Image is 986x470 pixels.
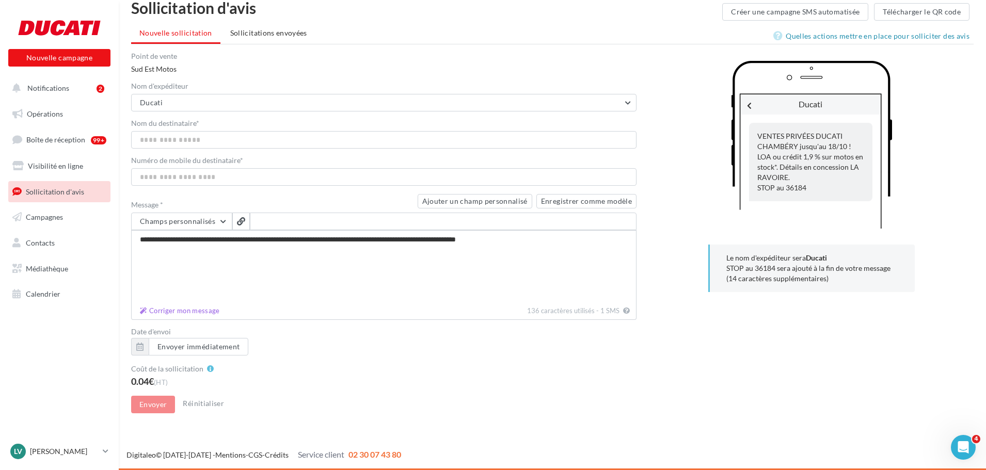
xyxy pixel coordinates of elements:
a: Contacts [6,232,113,254]
button: Ajouter un champ personnalisé [418,194,532,208]
button: Envoyer [131,396,175,413]
label: Date d'envoi [131,328,637,335]
iframe: Intercom live chat [951,435,976,460]
b: Ducati [806,253,827,262]
button: Ducati [131,94,637,111]
span: 4 [972,435,980,443]
div: Sud Est Motos [131,53,637,74]
button: Champs personnalisés [131,213,232,230]
span: Notifications [27,84,69,92]
div: 2 [97,85,104,93]
a: Calendrier [6,283,113,305]
a: Quelles actions mettre en place pour solliciter des avis [773,30,974,42]
label: Coût de la sollicitation [131,365,203,372]
span: © [DATE]-[DATE] - - - [126,450,401,459]
div: 99+ [91,136,106,144]
a: Campagnes [6,206,113,228]
span: Médiathèque [26,264,68,273]
a: Opérations [6,103,113,125]
span: Ducati [140,98,163,107]
label: Point de vente [131,53,637,60]
span: Sollicitation d'avis [26,187,84,196]
span: Contacts [26,238,55,247]
p: Le nom d'expéditeur sera STOP au 36184 sera ajouté à la fin de votre message (14 caractères suppl... [726,253,898,284]
button: Créer une campagne SMS automatisée [722,3,868,21]
a: Visibilité en ligne [6,155,113,177]
button: Nouvelle campagne [8,49,110,67]
p: [PERSON_NAME] [30,446,99,457]
span: Opérations [27,109,63,118]
button: Enregistrer comme modèle [536,194,637,208]
label: Message * [131,201,414,208]
span: (HT) [154,378,168,386]
a: Mentions [215,450,246,459]
a: CGS [248,450,262,459]
button: Envoyer immédiatement [131,338,248,355]
span: Boîte de réception [26,135,85,144]
span: 1 SMS [600,306,619,315]
button: Télécharger le QR code [874,3,969,21]
span: 136 caractères utilisés - [527,306,599,315]
button: Corriger mon message 136 caractères utilisés - 1 SMS [621,304,632,317]
button: 136 caractères utilisés - 1 SMS [136,304,224,317]
a: Digitaleo [126,450,156,459]
a: Médiathèque [6,258,113,280]
span: Service client [298,449,344,459]
label: Nom du destinataire [131,120,637,127]
label: Nom d'expéditeur [131,83,637,90]
span: Campagnes [26,213,63,221]
a: Crédits [265,450,289,459]
span: Ducati [799,99,822,109]
span: Sollicitations envoyées [230,28,307,37]
button: Notifications 2 [6,77,108,99]
span: 02 30 07 43 80 [348,449,401,459]
button: Envoyer immédiatement [149,338,248,355]
a: Sollicitation d'avis [6,181,113,203]
span: Visibilité en ligne [28,161,83,170]
button: Réinitialiser [179,397,228,410]
span: Lv [14,446,22,457]
a: Boîte de réception99+ [6,128,113,151]
a: Lv [PERSON_NAME] [8,442,110,461]
div: 0.04€ [131,377,637,387]
div: VENTES PRIVÉES DUCATI CHAMBÉRY jusqu'au 18/10 ! LOA ou crédit 1,9 % sur motos en stock*. Détails ... [749,123,872,201]
label: Numéro de mobile du destinataire [131,157,637,164]
span: Calendrier [26,289,60,298]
